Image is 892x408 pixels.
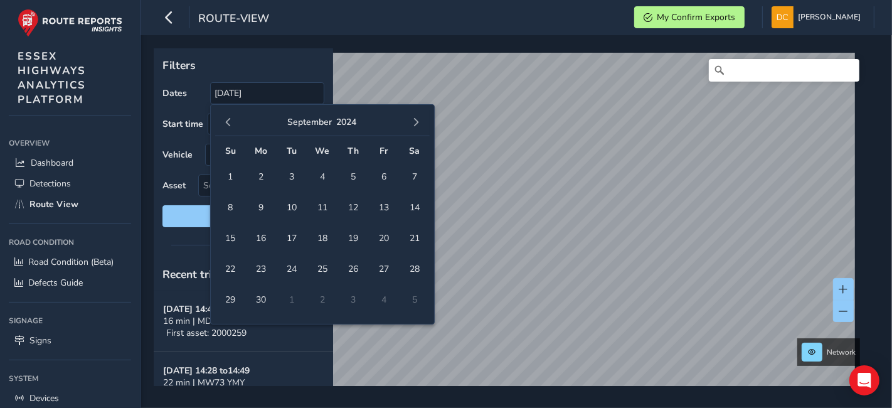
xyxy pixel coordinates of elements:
[9,153,131,173] a: Dashboard
[373,227,395,249] span: 20
[373,258,395,280] span: 27
[163,377,245,389] span: 22 min | MW73 YMY
[9,330,131,351] a: Signs
[162,149,193,161] label: Vehicle
[312,227,334,249] span: 18
[29,335,51,346] span: Signs
[31,157,73,169] span: Dashboard
[29,392,59,404] span: Devices
[312,166,334,188] span: 4
[380,145,388,157] span: Fr
[154,291,333,352] button: [DATE] 14:44 to14:5916 min | MD72 UHEFirst asset: 2000259
[225,145,236,157] span: Su
[162,180,186,191] label: Asset
[162,267,224,282] span: Recent trips
[162,118,203,130] label: Start time
[342,166,364,188] span: 5
[342,227,364,249] span: 19
[250,258,272,280] span: 23
[337,116,357,128] button: 2024
[163,365,250,377] strong: [DATE] 14:28 to 14:49
[158,53,855,400] canvas: Map
[29,178,71,190] span: Detections
[772,6,794,28] img: diamond-layout
[250,289,272,311] span: 30
[162,87,187,99] label: Dates
[9,272,131,293] a: Defects Guide
[373,166,395,188] span: 6
[342,196,364,218] span: 12
[281,258,303,280] span: 24
[198,11,269,28] span: route-view
[162,205,324,227] button: Reset filters
[657,11,735,23] span: My Confirm Exports
[348,145,359,157] span: Th
[9,134,131,153] div: Overview
[172,210,315,222] span: Reset filters
[220,258,242,280] span: 22
[312,196,334,218] span: 11
[163,315,242,327] span: 16 min | MD72 UHE
[634,6,745,28] button: My Confirm Exports
[220,227,242,249] span: 15
[709,59,859,82] input: Search
[166,327,247,339] span: First asset: 2000259
[250,166,272,188] span: 2
[281,166,303,188] span: 3
[250,227,272,249] span: 16
[404,166,426,188] span: 7
[9,233,131,252] div: Road Condition
[255,145,267,157] span: Mo
[849,365,879,395] div: Open Intercom Messenger
[162,57,324,73] p: Filters
[206,144,303,165] div: Select vehicle
[312,258,334,280] span: 25
[28,277,83,289] span: Defects Guide
[9,311,131,330] div: Signage
[287,145,297,157] span: Tu
[220,166,242,188] span: 1
[404,258,426,280] span: 28
[798,6,861,28] span: [PERSON_NAME]
[373,196,395,218] span: 13
[316,145,330,157] span: We
[220,196,242,218] span: 8
[342,258,364,280] span: 26
[250,196,272,218] span: 9
[9,369,131,388] div: System
[9,252,131,272] a: Road Condition (Beta)
[28,256,114,268] span: Road Condition (Beta)
[18,9,122,37] img: rr logo
[827,347,856,357] span: Network
[29,198,78,210] span: Route View
[163,303,250,315] strong: [DATE] 14:44 to 14:59
[9,194,131,215] a: Route View
[404,196,426,218] span: 14
[199,175,303,196] span: Select an asset code
[410,145,420,157] span: Sa
[220,289,242,311] span: 29
[404,227,426,249] span: 21
[18,49,86,107] span: ESSEX HIGHWAYS ANALYTICS PLATFORM
[772,6,865,28] button: [PERSON_NAME]
[281,227,303,249] span: 17
[9,173,131,194] a: Detections
[288,116,332,128] button: September
[281,196,303,218] span: 10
